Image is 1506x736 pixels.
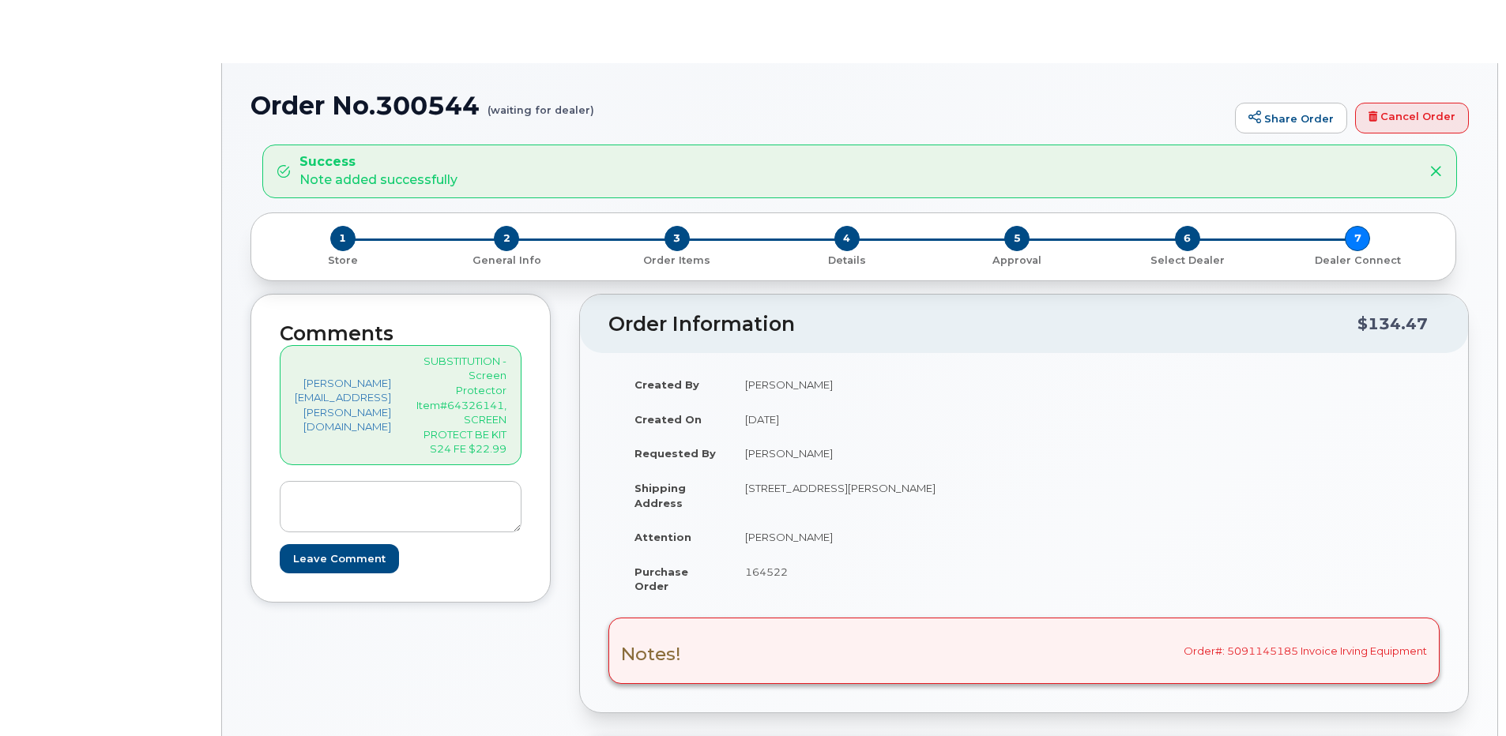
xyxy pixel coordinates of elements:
a: 3 Order Items [592,251,762,268]
a: 1 Store [264,251,421,268]
h3: Notes! [621,644,681,664]
span: 4 [834,226,860,251]
span: 1 [330,226,356,251]
p: Store [270,253,415,268]
strong: Created By [634,378,699,391]
td: [DATE] [731,402,1012,437]
h2: Comments [280,323,521,345]
a: 6 Select Dealer [1102,251,1272,268]
a: [PERSON_NAME][EMAIL_ADDRESS][PERSON_NAME][DOMAIN_NAME] [295,376,391,434]
div: $134.47 [1357,309,1428,339]
span: 5 [1004,226,1030,251]
td: [PERSON_NAME] [731,367,1012,402]
div: Order#: 5091145185 Invoice Irving Equipment [608,618,1440,684]
a: 5 Approval [932,251,1102,268]
p: SUBSTITUTION - Screen Protector Item#64326141, SCREEN PROTECT BE KIT S24 FE $22.99 [416,354,506,456]
strong: Shipping Address [634,482,686,509]
a: 2 General Info [421,251,591,268]
td: [PERSON_NAME] [731,436,1012,471]
td: [PERSON_NAME] [731,520,1012,554]
span: 3 [665,226,690,251]
h2: Order Information [608,314,1357,336]
p: Approval [939,253,1096,268]
span: 6 [1175,226,1200,251]
h1: Order No.300544 [250,92,1227,119]
strong: Purchase Order [634,565,688,593]
span: 2 [494,226,519,251]
p: General Info [427,253,585,268]
a: Cancel Order [1355,103,1469,134]
small: (waiting for dealer) [488,92,594,116]
strong: Created On [634,413,702,426]
strong: Attention [634,531,691,543]
p: Select Dealer [1109,253,1266,268]
a: 4 Details [762,251,932,268]
td: [STREET_ADDRESS][PERSON_NAME] [731,471,1012,520]
span: 164522 [745,565,788,578]
input: Leave Comment [280,544,399,573]
p: Details [768,253,925,268]
strong: Requested By [634,447,716,460]
strong: Success [299,153,457,171]
a: Share Order [1235,103,1347,134]
p: Order Items [598,253,755,268]
div: Note added successfully [299,153,457,190]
